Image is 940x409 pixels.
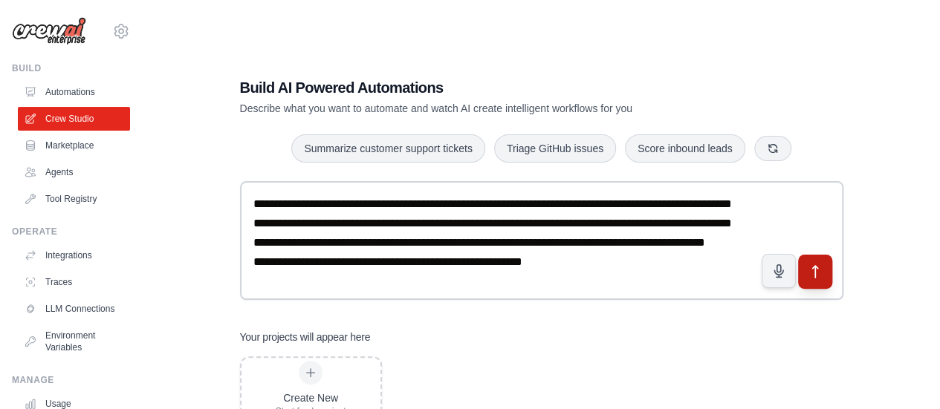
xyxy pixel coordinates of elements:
[754,136,791,161] button: Get new suggestions
[276,390,346,405] div: Create New
[240,101,739,116] p: Describe what you want to automate and watch AI create intelligent workflows for you
[762,254,796,288] button: Click to speak your automation idea
[18,187,130,211] a: Tool Registry
[12,17,86,45] img: Logo
[291,134,484,163] button: Summarize customer support tickets
[18,324,130,359] a: Environment Variables
[18,243,130,267] a: Integrations
[625,134,745,163] button: Score inbound leads
[18,270,130,294] a: Traces
[18,160,130,184] a: Agents
[12,62,130,74] div: Build
[18,134,130,157] a: Marketplace
[12,374,130,386] div: Manage
[240,77,739,98] h1: Build AI Powered Automations
[18,107,130,131] a: Crew Studio
[494,134,616,163] button: Triage GitHub issues
[240,330,371,344] h3: Your projects will appear here
[866,338,940,409] iframe: Chat Widget
[12,226,130,238] div: Operate
[18,80,130,104] a: Automations
[18,297,130,321] a: LLM Connections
